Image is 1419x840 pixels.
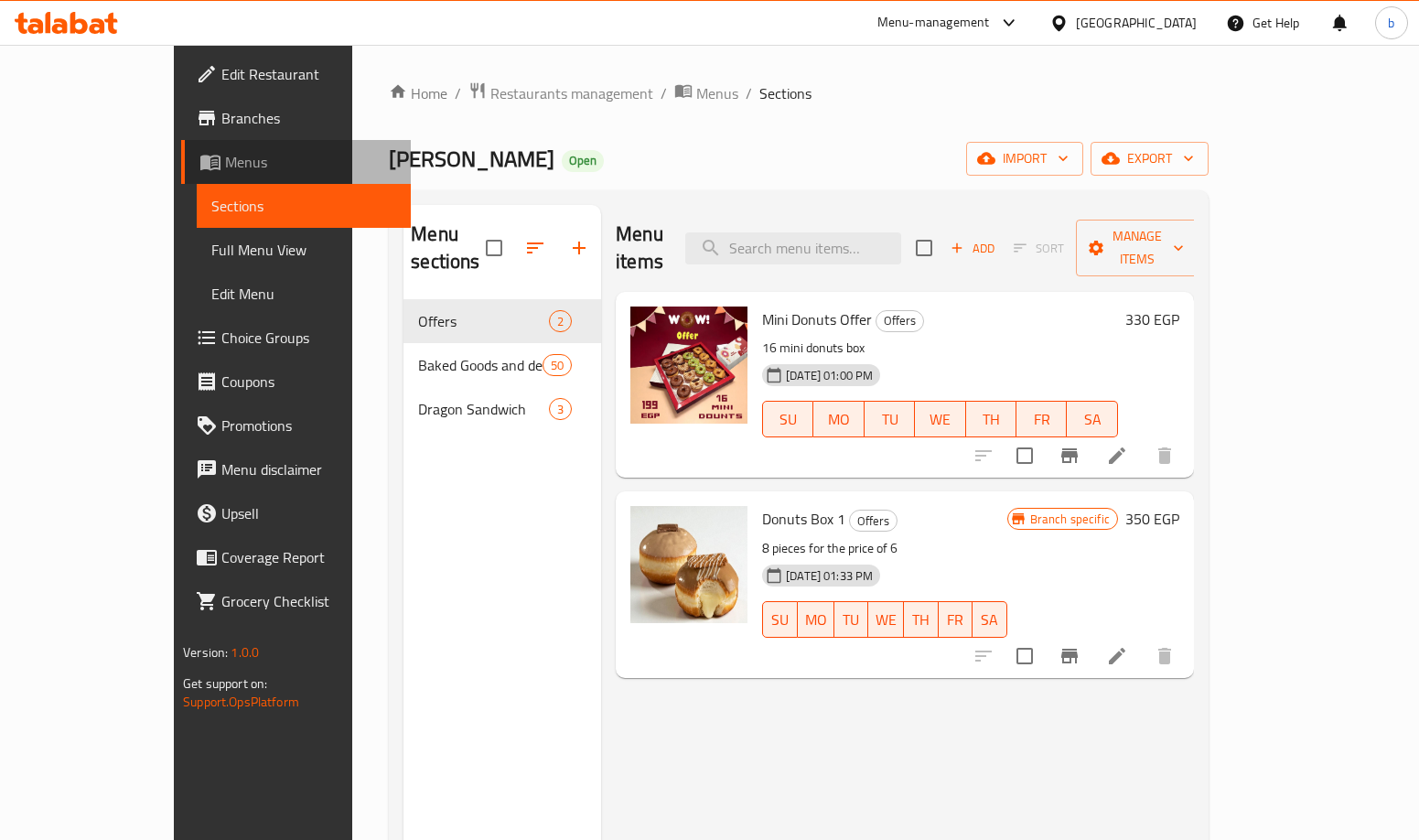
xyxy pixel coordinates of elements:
[181,316,411,360] a: Choice Groups
[211,239,396,261] span: Full Menu View
[1002,234,1076,263] span: Select section first
[877,12,990,34] div: Menu-management
[1076,13,1197,33] div: [GEOGRAPHIC_DATA]
[221,107,396,129] span: Branches
[403,343,601,387] div: Baked Goods and dessert50
[181,404,411,447] a: Promotions
[231,641,259,664] span: 1.0.0
[1091,142,1209,176] button: export
[762,601,797,638] button: SU
[1024,406,1059,433] span: FR
[805,607,827,633] span: MO
[221,546,396,568] span: Coverage Report
[905,229,943,267] span: Select section
[403,292,601,438] nav: Menu sections
[630,307,747,424] img: Mini Donuts Offer
[211,195,396,217] span: Sections
[842,607,862,633] span: TU
[1067,401,1117,437] button: SA
[911,607,931,633] span: TH
[418,354,543,376] span: Baked Goods and dessert
[674,81,738,105] a: Menus
[798,601,834,638] button: MO
[181,535,411,579] a: Coverage Report
[221,415,396,436] span: Promotions
[455,82,461,104] li: /
[1388,13,1394,33] span: b
[549,398,572,420] div: items
[876,310,924,332] div: Offers
[211,283,396,305] span: Edit Menu
[980,607,1000,633] span: SA
[948,238,997,259] span: Add
[1106,645,1128,667] a: Edit menu item
[197,184,411,228] a: Sections
[1143,634,1187,678] button: delete
[389,82,447,104] a: Home
[562,153,604,168] span: Open
[973,406,1009,433] span: TH
[1125,307,1179,332] h6: 330 EGP
[746,82,752,104] li: /
[1091,225,1184,271] span: Manage items
[868,601,904,638] button: WE
[1048,634,1091,678] button: Branch-specific-item
[1048,434,1091,478] button: Branch-specific-item
[943,234,1002,263] button: Add
[876,310,923,331] span: Offers
[389,81,1209,105] nav: breadcrumb
[468,81,653,105] a: Restaurants management
[562,150,604,172] div: Open
[779,367,880,384] span: [DATE] 01:00 PM
[411,221,486,275] h2: Menu sections
[849,510,898,532] div: Offers
[181,140,411,184] a: Menus
[1023,511,1117,528] span: Branch specific
[1143,434,1187,478] button: delete
[1074,406,1110,433] span: SA
[181,447,411,491] a: Menu disclaimer
[762,401,813,437] button: SU
[403,299,601,343] div: Offers2
[616,221,663,275] h2: Menu items
[1125,506,1179,532] h6: 350 EGP
[1016,401,1067,437] button: FR
[834,601,869,638] button: TU
[630,506,747,623] img: Donuts Box 1
[922,406,958,433] span: WE
[181,360,411,404] a: Coupons
[966,142,1083,176] button: import
[685,232,901,264] input: search
[762,505,845,533] span: Donuts Box 1
[696,82,738,104] span: Menus
[1005,637,1044,675] span: Select to update
[181,491,411,535] a: Upsell
[543,354,572,376] div: items
[981,147,1069,170] span: import
[221,63,396,85] span: Edit Restaurant
[221,327,396,349] span: Choice Groups
[197,228,411,272] a: Full Menu View
[850,511,897,532] span: Offers
[770,406,806,433] span: SU
[1105,147,1194,170] span: export
[543,357,571,374] span: 50
[221,590,396,612] span: Grocery Checklist
[872,406,908,433] span: TU
[770,607,790,633] span: SU
[183,690,299,714] a: Support.OpsPlatform
[865,401,915,437] button: TU
[221,371,396,393] span: Coupons
[183,672,267,695] span: Get support on:
[418,310,549,332] span: Offers
[181,96,411,140] a: Branches
[946,607,966,633] span: FR
[1005,436,1044,475] span: Select to update
[821,406,856,433] span: MO
[403,387,601,431] div: Dragon Sandwich3
[939,601,973,638] button: FR
[418,398,549,420] span: Dragon Sandwich
[221,502,396,524] span: Upsell
[1076,220,1199,276] button: Manage items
